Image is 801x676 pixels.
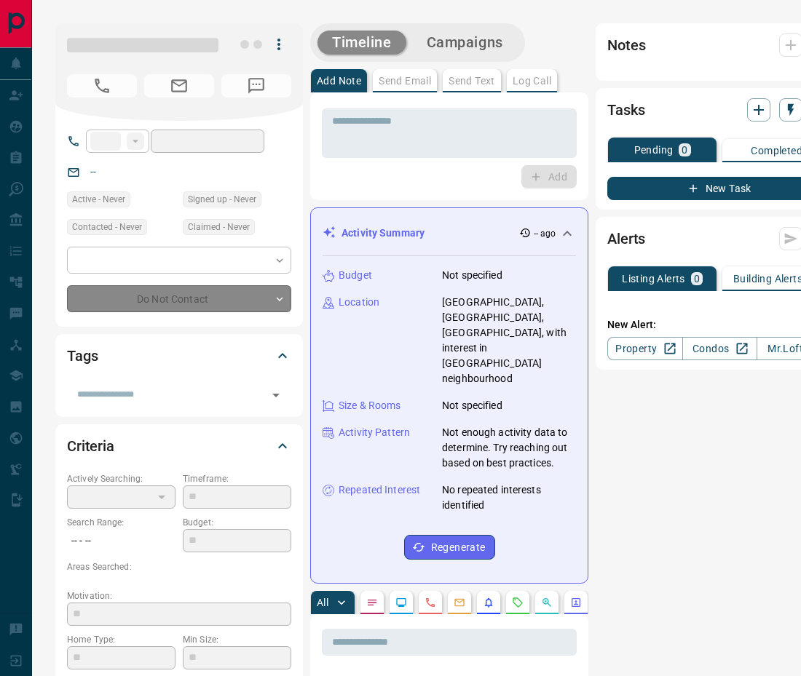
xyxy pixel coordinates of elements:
div: Activity Summary-- ago [323,220,576,247]
p: Activity Pattern [339,425,410,440]
p: Add Note [317,76,361,86]
button: Timeline [317,31,406,55]
p: Timeframe: [183,472,291,485]
h2: Notes [607,33,645,57]
p: Size & Rooms [339,398,401,413]
div: Tags [67,338,291,373]
p: Activity Summary [342,226,425,241]
svg: Calls [425,597,436,608]
button: Open [266,385,286,405]
svg: Agent Actions [570,597,582,608]
svg: Listing Alerts [483,597,494,608]
p: 0 [682,145,687,155]
div: Criteria [67,429,291,464]
svg: Requests [512,597,524,608]
span: Signed up - Never [188,192,256,207]
p: Actively Searching: [67,472,175,485]
span: No Number [67,74,137,98]
p: No repeated interests identified [442,482,576,513]
p: Pending [634,145,674,155]
p: Repeated Interest [339,482,420,498]
p: [GEOGRAPHIC_DATA], [GEOGRAPHIC_DATA], [GEOGRAPHIC_DATA], with interest in [GEOGRAPHIC_DATA] neigh... [442,295,576,386]
p: -- - -- [67,529,175,553]
svg: Opportunities [541,597,553,608]
p: Budget: [183,516,291,529]
p: Areas Searched: [67,560,291,573]
p: Location [339,295,379,310]
p: Search Range: [67,516,175,529]
span: Contacted - Never [72,220,142,234]
p: Motivation: [67,589,291,603]
p: -- ago [534,227,556,240]
svg: Notes [366,597,378,608]
h2: Tasks [607,98,644,122]
button: Regenerate [404,535,495,560]
span: No Email [144,74,214,98]
p: Not specified [442,268,502,283]
button: Campaigns [412,31,518,55]
p: Listing Alerts [622,274,685,284]
span: Active - Never [72,192,125,207]
svg: Emails [454,597,465,608]
p: 0 [694,274,700,284]
span: No Number [221,74,291,98]
p: Min Size: [183,633,291,646]
svg: Lead Browsing Activity [395,597,407,608]
p: Home Type: [67,633,175,646]
p: Not specified [442,398,502,413]
span: Claimed - Never [188,220,250,234]
a: Condos [682,337,757,360]
p: Budget [339,268,372,283]
h2: Tags [67,344,98,367]
h2: Criteria [67,434,114,458]
p: Not enough activity data to determine. Try reaching out based on best practices. [442,425,576,471]
a: -- [90,166,96,178]
div: Do Not Contact [67,285,291,312]
h2: Alerts [607,227,645,250]
p: All [317,597,328,608]
a: Property [607,337,682,360]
